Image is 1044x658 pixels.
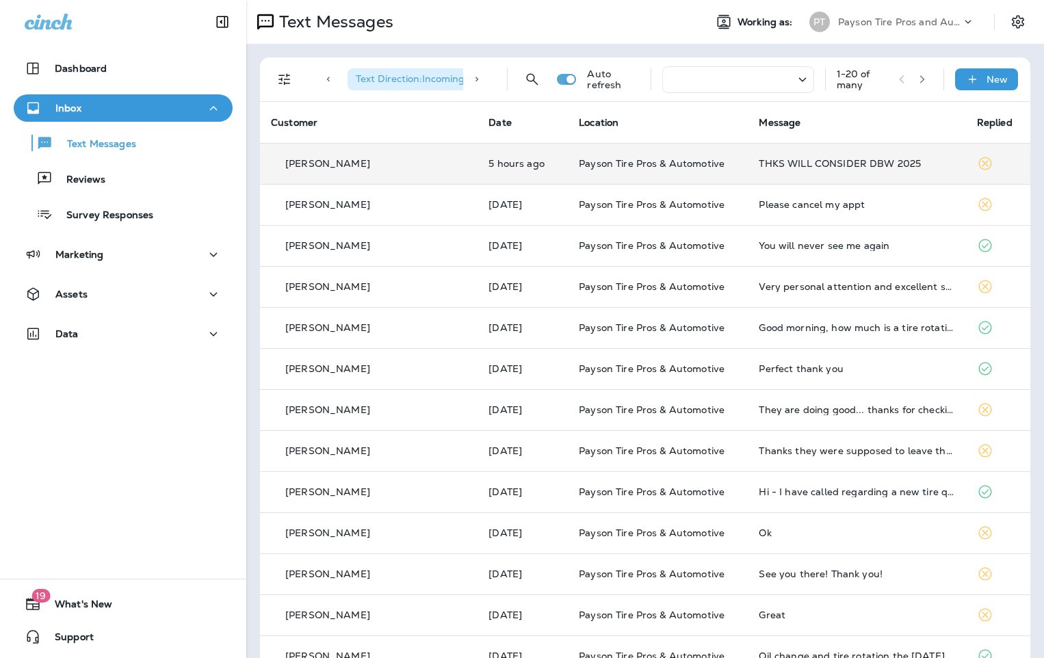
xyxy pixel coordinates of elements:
div: Good morning, how much is a tire rotation? Thanks [759,322,954,333]
div: Perfect thank you [759,363,954,374]
div: Great [759,609,954,620]
p: [PERSON_NAME] [285,486,370,497]
p: Inbox [55,103,81,114]
div: Hi - I have called regarding a new tire quote and left a message yesterday. I have not gotten a c... [759,486,954,497]
p: Reviews [53,174,105,187]
span: Payson Tire Pros & Automotive [579,157,725,170]
div: See you there! Thank you! [759,568,954,579]
button: Data [14,320,233,347]
div: You will never see me again [759,240,954,251]
span: Payson Tire Pros & Automotive [579,321,725,334]
span: Support [41,631,94,648]
span: Payson Tire Pros & Automotive [579,239,725,252]
button: Search Messages [519,66,546,93]
span: Payson Tire Pros & Automotive [579,445,725,457]
p: Auto refresh [587,68,639,90]
button: 19What's New [14,590,233,618]
span: Date [488,116,512,129]
p: Text Messages [274,12,393,32]
p: Sep 4, 2025 09:48 AM [488,527,557,538]
span: 19 [31,589,50,603]
button: Assets [14,280,233,308]
span: Payson Tire Pros & Automotive [579,280,725,293]
p: [PERSON_NAME] [285,199,370,210]
div: Very personal attention and excellent service [759,281,954,292]
p: Sep 8, 2025 09:40 AM [488,158,557,169]
div: Please cancel my appt [759,199,954,210]
button: Settings [1006,10,1030,34]
p: Data [55,328,79,339]
p: [PERSON_NAME] [285,568,370,579]
p: Sep 4, 2025 08:20 AM [488,609,557,620]
p: Survey Responses [53,209,153,222]
button: Marketing [14,241,233,268]
div: Text Direction:Incoming [348,68,487,90]
span: Payson Tire Pros & Automotive [579,527,725,539]
p: Sep 4, 2025 11:42 AM [488,486,557,497]
p: Dashboard [55,63,107,74]
div: Ok [759,527,954,538]
span: Replied [977,116,1013,129]
p: [PERSON_NAME] [285,527,370,538]
p: Text Messages [53,138,136,151]
button: Collapse Sidebar [203,8,242,36]
p: Sep 6, 2025 08:28 AM [488,240,557,251]
span: Payson Tire Pros & Automotive [579,568,725,580]
button: Dashboard [14,55,233,82]
p: [PERSON_NAME] [285,158,370,169]
button: Survey Responses [14,200,233,228]
p: [PERSON_NAME] [285,240,370,251]
div: They are doing good... thanks for checking [759,404,954,415]
p: [PERSON_NAME] [285,322,370,333]
button: Support [14,623,233,650]
div: Thanks they were supposed to leave the two front tires in the bed of the truck. [759,445,954,456]
span: Payson Tire Pros & Automotive [579,486,725,498]
span: What's New [41,598,112,615]
p: Sep 5, 2025 06:46 AM [488,445,557,456]
span: Payson Tire Pros & Automotive [579,609,725,621]
p: Assets [55,289,88,300]
p: Sep 4, 2025 08:24 AM [488,568,557,579]
p: [PERSON_NAME] [285,404,370,415]
p: [PERSON_NAME] [285,609,370,620]
p: Sep 5, 2025 08:42 AM [488,363,557,374]
p: Marketing [55,249,103,260]
span: Working as: [738,16,796,28]
button: Filters [271,66,298,93]
span: Location [579,116,618,129]
div: PT [809,12,830,32]
div: 1 - 20 of many [837,68,888,90]
p: Sep 5, 2025 12:26 PM [488,281,557,292]
p: Sep 5, 2025 10:30 AM [488,322,557,333]
button: Text Messages [14,129,233,157]
span: Payson Tire Pros & Automotive [579,363,725,375]
p: [PERSON_NAME] [285,445,370,456]
p: [PERSON_NAME] [285,281,370,292]
div: THKS WILL CONSIDER DBW 2025 [759,158,954,169]
span: Payson Tire Pros & Automotive [579,198,725,211]
p: [PERSON_NAME] [285,363,370,374]
span: Message [759,116,800,129]
p: New [987,74,1008,85]
span: Text Direction : Incoming [356,73,465,85]
span: Payson Tire Pros & Automotive [579,404,725,416]
button: Reviews [14,164,233,193]
button: Inbox [14,94,233,122]
p: Sep 7, 2025 03:12 PM [488,199,557,210]
p: Sep 5, 2025 08:28 AM [488,404,557,415]
span: Customer [271,116,317,129]
p: Payson Tire Pros and Automotive [838,16,961,27]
